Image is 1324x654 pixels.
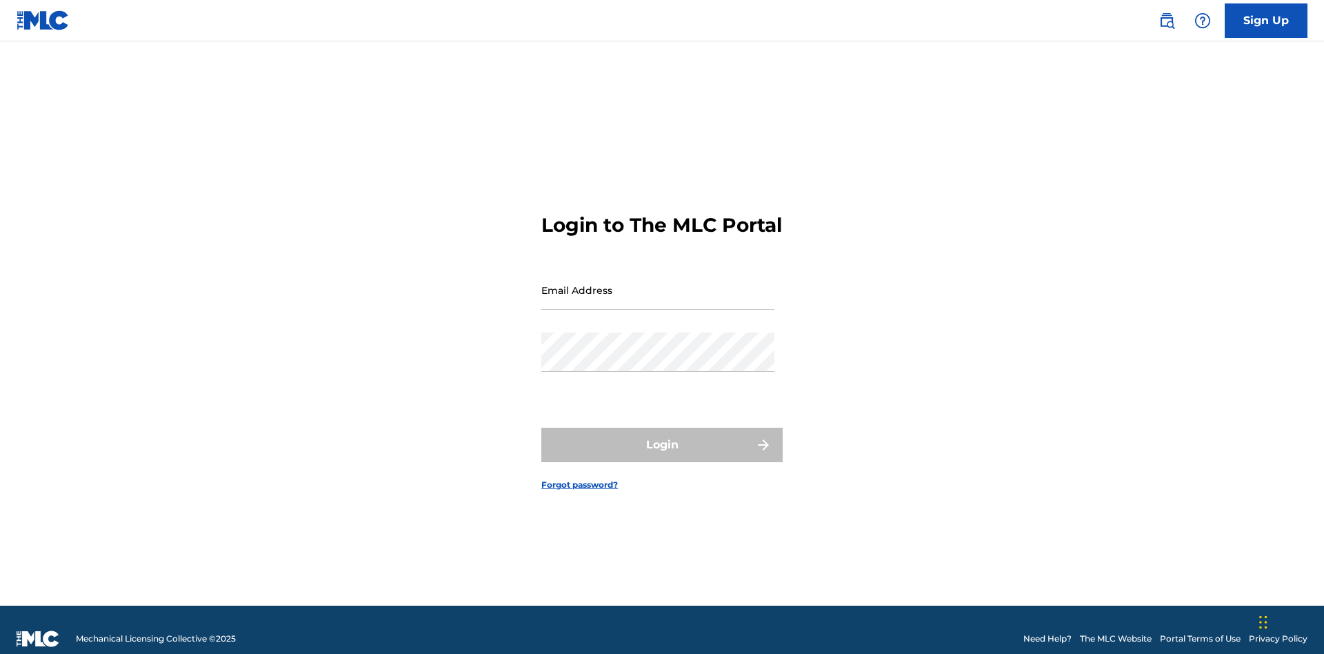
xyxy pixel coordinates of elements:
a: The MLC Website [1080,633,1152,645]
span: Mechanical Licensing Collective © 2025 [76,633,236,645]
a: Portal Terms of Use [1160,633,1241,645]
iframe: Chat Widget [1255,588,1324,654]
a: Public Search [1153,7,1181,34]
a: Privacy Policy [1249,633,1307,645]
img: search [1158,12,1175,29]
h3: Login to The MLC Portal [541,213,782,237]
a: Forgot password? [541,479,618,491]
img: help [1194,12,1211,29]
img: MLC Logo [17,10,70,30]
a: Sign Up [1225,3,1307,38]
a: Need Help? [1023,633,1072,645]
img: logo [17,631,59,647]
div: Help [1189,7,1216,34]
div: Drag [1259,602,1267,643]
